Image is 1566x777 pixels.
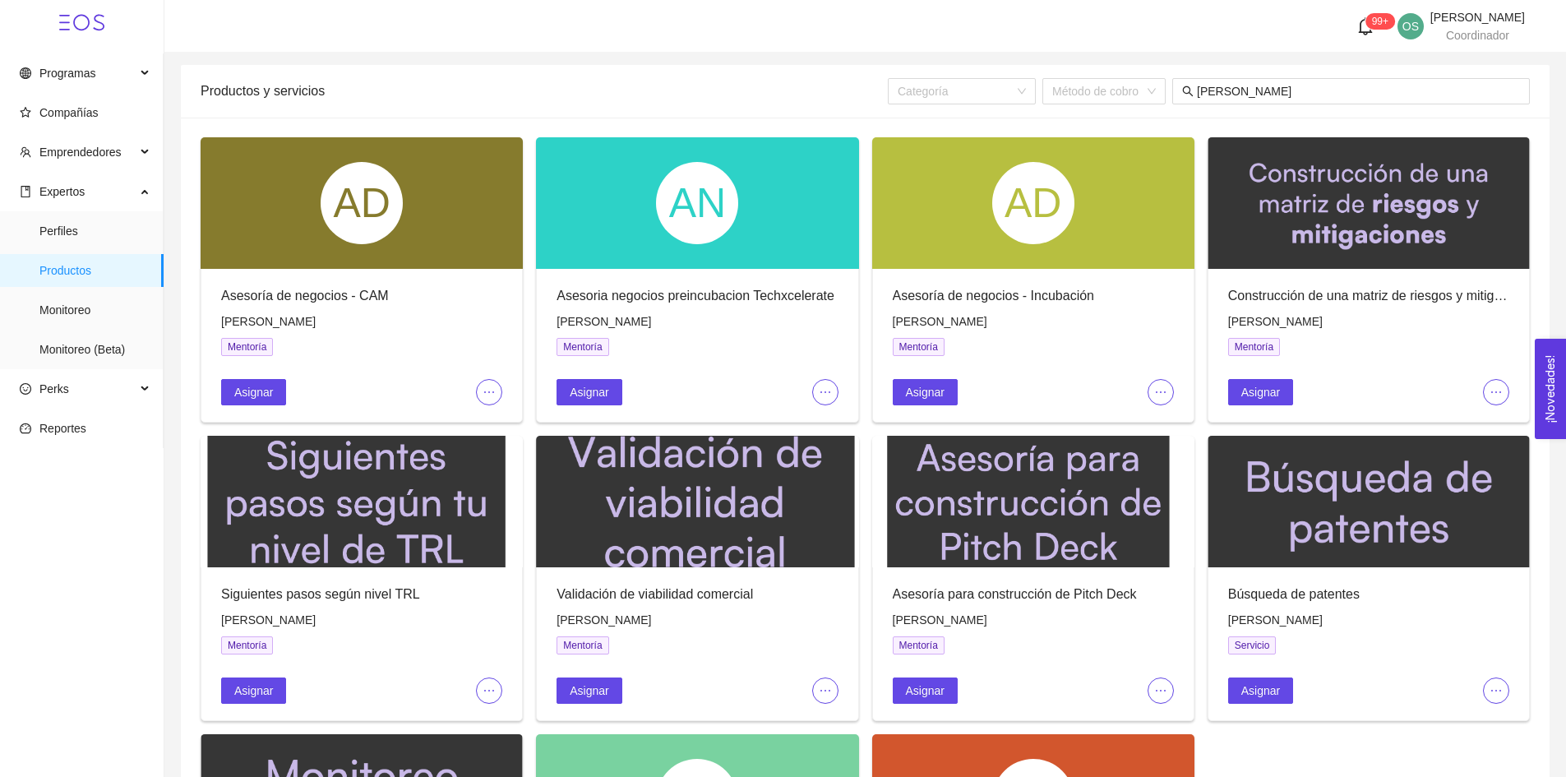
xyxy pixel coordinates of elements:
span: dashboard [20,423,31,434]
div: AD [321,162,403,244]
span: Mentoría [221,338,273,356]
span: [PERSON_NAME] [557,315,651,328]
div: Asesoria negocios preincubacion Techxcelerate [557,285,838,306]
span: Expertos [39,185,85,198]
button: Open Feedback Widget [1535,339,1566,439]
span: Mentoría [221,636,273,654]
span: [PERSON_NAME] [221,315,316,328]
sup: 6437 [1365,13,1395,30]
span: Monitoreo [39,294,150,326]
span: ellipsis [1148,684,1173,697]
span: Asignar [570,682,608,700]
span: book [20,186,31,197]
span: bell [1356,17,1374,35]
button: ellipsis [1483,678,1509,704]
span: Reportes [39,422,86,435]
span: Mentoría [893,636,945,654]
span: global [20,67,31,79]
div: AN [656,162,738,244]
span: star [20,107,31,118]
span: [PERSON_NAME] [893,613,987,627]
span: ellipsis [477,386,501,399]
span: [PERSON_NAME] [221,613,316,627]
span: ellipsis [813,386,838,399]
span: ellipsis [813,684,838,697]
div: Siguientes pasos según nivel TRL [221,584,502,604]
span: Mentoría [557,338,608,356]
span: Mentoría [1228,338,1280,356]
span: Mentoría [893,338,945,356]
span: ellipsis [477,684,501,697]
span: Asignar [906,383,945,401]
span: Emprendedores [39,146,122,159]
span: Mentoría [557,636,608,654]
button: Asignar [557,379,621,405]
button: ellipsis [812,379,838,405]
span: [PERSON_NAME] [893,315,987,328]
span: Asignar [906,682,945,700]
div: Construcción de una matriz de riesgos y mitigaciones [1228,285,1509,306]
span: Servicio [1228,636,1277,654]
button: Asignar [557,678,621,704]
div: Validación de viabilidad comercial [557,584,838,604]
span: Asignar [1241,682,1280,700]
span: Perks [39,382,69,395]
span: Asignar [1241,383,1280,401]
span: ellipsis [1484,386,1508,399]
button: ellipsis [812,678,838,704]
span: Coordinador [1446,29,1509,42]
span: search [1182,86,1194,97]
span: team [20,146,31,158]
button: ellipsis [1483,379,1509,405]
span: Asignar [570,383,608,401]
button: ellipsis [476,379,502,405]
span: [PERSON_NAME] [1228,315,1323,328]
span: smile [20,383,31,395]
span: Asignar [234,383,273,401]
div: Búsqueda de patentes [1228,584,1509,604]
button: ellipsis [476,678,502,704]
span: OS [1402,13,1419,39]
span: [PERSON_NAME] [1228,613,1323,627]
span: [PERSON_NAME] [557,613,651,627]
button: Asignar [221,678,286,704]
span: Productos [39,254,150,287]
span: ellipsis [1148,386,1173,399]
input: Buscar [1197,82,1520,100]
button: Asignar [893,379,958,405]
div: Productos y servicios [201,67,888,114]
div: Asesoría de negocios - Incubación [893,285,1174,306]
button: Asignar [1228,678,1293,704]
span: ellipsis [1484,684,1508,697]
button: Asignar [1228,379,1293,405]
button: Asignar [893,678,958,704]
button: ellipsis [1148,678,1174,704]
button: Asignar [221,379,286,405]
div: Asesoría para construcción de Pitch Deck [893,584,1174,604]
button: ellipsis [1148,379,1174,405]
div: AD [992,162,1074,244]
span: [PERSON_NAME] [1430,11,1525,24]
span: Compañías [39,106,99,119]
div: Asesoría de negocios - CAM [221,285,502,306]
span: Asignar [234,682,273,700]
span: Monitoreo (Beta) [39,333,150,366]
span: Perfiles [39,215,150,247]
span: Programas [39,67,95,80]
